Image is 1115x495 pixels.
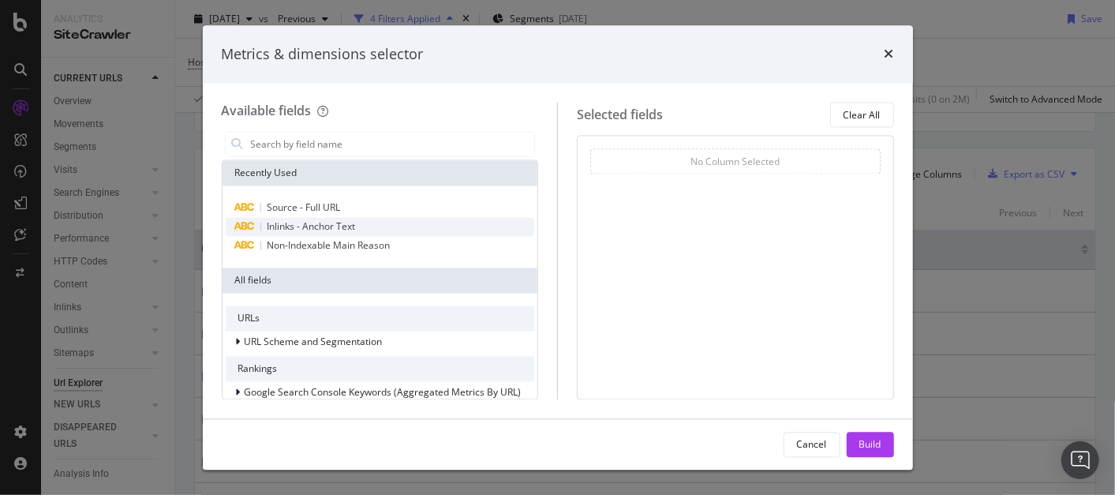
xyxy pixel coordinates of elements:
[885,44,894,65] div: times
[203,25,913,470] div: modal
[249,133,535,156] input: Search by field name
[577,106,663,124] div: Selected fields
[859,437,881,451] div: Build
[245,386,522,399] span: Google Search Console Keywords (Aggregated Metrics By URL)
[226,306,535,332] div: URLs
[245,336,383,349] span: URL Scheme and Segmentation
[268,239,391,253] span: Non-Indexable Main Reason
[222,44,424,65] div: Metrics & dimensions selector
[830,103,894,128] button: Clear All
[223,268,538,294] div: All fields
[223,161,538,186] div: Recently Used
[784,432,840,457] button: Cancel
[1061,441,1099,479] div: Open Intercom Messenger
[844,108,881,122] div: Clear All
[268,220,356,234] span: Inlinks - Anchor Text
[268,201,341,215] span: Source - Full URL
[226,357,535,382] div: Rankings
[222,103,312,120] div: Available fields
[690,155,780,168] div: No Column Selected
[847,432,894,457] button: Build
[797,437,827,451] div: Cancel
